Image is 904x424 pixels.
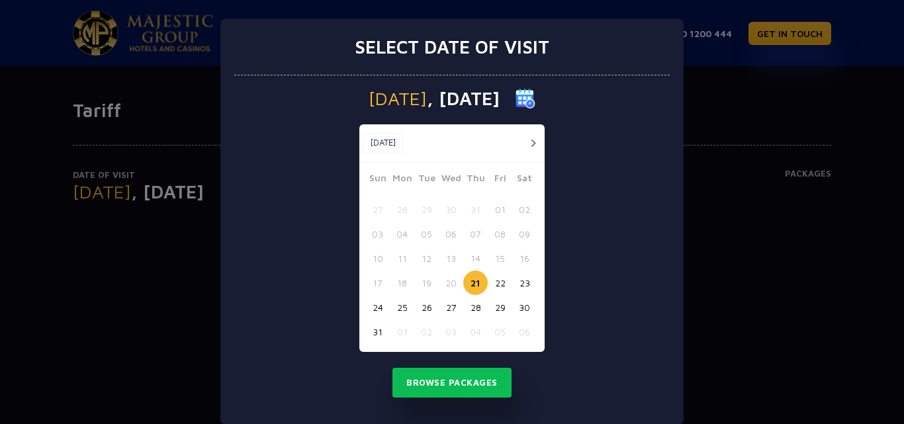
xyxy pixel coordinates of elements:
button: 28 [463,295,488,319]
button: 06 [439,222,463,246]
button: 09 [512,222,537,246]
span: Tue [414,171,439,189]
button: 12 [414,246,439,271]
span: Thu [463,171,488,189]
button: 19 [414,271,439,295]
button: 31 [463,197,488,222]
button: 30 [512,295,537,319]
span: [DATE] [369,89,427,108]
button: 28 [390,197,414,222]
button: 20 [439,271,463,295]
button: [DATE] [363,133,403,153]
button: 03 [365,222,390,246]
button: 02 [512,197,537,222]
button: 21 [463,271,488,295]
button: Browse Packages [392,368,512,398]
span: Mon [390,171,414,189]
span: Fri [488,171,512,189]
img: calender icon [516,89,535,108]
button: 08 [488,222,512,246]
button: 27 [439,295,463,319]
span: Wed [439,171,463,189]
button: 29 [414,197,439,222]
button: 23 [512,271,537,295]
button: 07 [463,222,488,246]
button: 13 [439,246,463,271]
button: 27 [365,197,390,222]
h3: Select date of visit [355,36,549,58]
button: 18 [390,271,414,295]
span: , [DATE] [427,89,500,108]
span: Sun [365,171,390,189]
button: 01 [488,197,512,222]
button: 11 [390,246,414,271]
button: 05 [414,222,439,246]
button: 01 [390,319,414,344]
button: 16 [512,246,537,271]
button: 15 [488,246,512,271]
button: 05 [488,319,512,344]
button: 03 [439,319,463,344]
button: 22 [488,271,512,295]
button: 10 [365,246,390,271]
button: 24 [365,295,390,319]
button: 26 [414,295,439,319]
button: 06 [512,319,537,344]
button: 25 [390,295,414,319]
button: 31 [365,319,390,344]
button: 04 [390,222,414,246]
span: Sat [512,171,537,189]
button: 02 [414,319,439,344]
button: 17 [365,271,390,295]
button: 14 [463,246,488,271]
button: 04 [463,319,488,344]
button: 29 [488,295,512,319]
button: 30 [439,197,463,222]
